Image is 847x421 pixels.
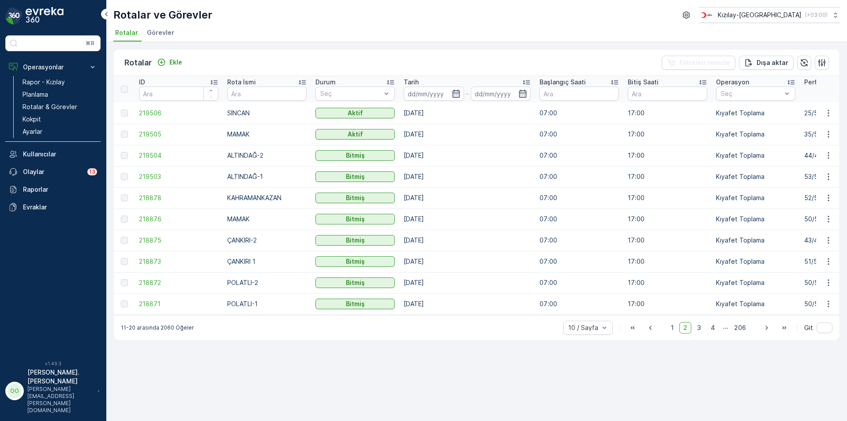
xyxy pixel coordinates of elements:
[315,214,395,224] button: Bitmiş
[623,124,712,145] td: 17:00
[699,7,840,23] button: Kızılay-[GEOGRAPHIC_DATA](+03:00)
[623,209,712,230] td: 17:00
[730,322,750,334] span: 206
[712,251,800,272] td: Kıyafet Toplama
[5,7,23,25] img: logo
[27,386,94,414] p: [PERSON_NAME][EMAIL_ADDRESS][PERSON_NAME][DOMAIN_NAME]
[399,293,535,315] td: [DATE]
[154,57,186,68] button: Ekle
[716,78,749,87] p: Operasyon
[139,215,218,224] a: 218876
[23,185,97,194] p: Raporlar
[399,272,535,293] td: [DATE]
[723,322,728,334] p: ...
[804,78,840,87] p: Performans
[693,322,705,334] span: 3
[5,361,101,366] span: v 1.49.3
[113,8,212,22] p: Rotalar ve Görevler
[121,258,128,265] div: Toggle Row Selected
[623,145,712,166] td: 17:00
[19,101,101,113] a: Rotalar & Görevler
[121,279,128,286] div: Toggle Row Selected
[22,90,48,99] p: Planlama
[223,293,311,315] td: POLATLI-1
[399,251,535,272] td: [DATE]
[139,172,218,181] a: 219503
[139,109,218,118] a: 219506
[5,58,101,76] button: Operasyonlar
[399,187,535,209] td: [DATE]
[121,194,128,201] div: Toggle Row Selected
[22,127,42,136] p: Ayarlar
[346,215,365,224] p: Bitmiş
[139,193,218,202] a: 218878
[623,251,712,272] td: 17:00
[23,63,83,72] p: Operasyonlar
[721,89,782,98] p: Seç
[139,130,218,139] a: 219505
[223,124,311,145] td: MAMAK
[535,251,623,272] td: 07:00
[662,56,735,70] button: Filtreleri temizle
[535,187,623,209] td: 07:00
[86,40,94,47] p: ⌘B
[19,76,101,88] a: Rapor - Kızılay
[121,237,128,244] div: Toggle Row Selected
[623,166,712,187] td: 17:00
[399,209,535,230] td: [DATE]
[399,145,535,166] td: [DATE]
[121,324,194,331] p: 11-20 arasında 2060 Öğeler
[348,130,363,139] p: Aktif
[535,102,623,124] td: 07:00
[804,323,813,332] span: Git
[346,151,365,160] p: Bitmiş
[712,293,800,315] td: Kıyafet Toplama
[535,293,623,315] td: 07:00
[712,145,800,166] td: Kıyafet Toplama
[315,235,395,246] button: Bitmiş
[346,300,365,308] p: Bitmiş
[223,272,311,293] td: POLATLI-2
[315,171,395,182] button: Bitmiş
[139,300,218,308] a: 218871
[535,230,623,251] td: 07:00
[23,150,97,159] p: Kullanıcılar
[315,78,336,87] p: Durum
[718,11,802,19] p: Kızılay-[GEOGRAPHIC_DATA]
[23,167,82,176] p: Olaylar
[348,109,363,118] p: Aktif
[404,87,464,101] input: dd/mm/yyyy
[315,256,395,267] button: Bitmiş
[121,110,128,117] div: Toggle Row Selected
[346,257,365,266] p: Bitmiş
[399,102,535,124] td: [DATE]
[623,187,712,209] td: 17:00
[540,78,586,87] p: Başlangıç Saati
[346,193,365,202] p: Bitmiş
[320,89,381,98] p: Seç
[399,230,535,251] td: [DATE]
[623,272,712,293] td: 17:00
[712,102,800,124] td: Kıyafet Toplama
[139,151,218,160] span: 219504
[699,10,714,20] img: k%C4%B1z%C4%B1lay.png
[712,272,800,293] td: Kıyafet Toplama
[26,7,64,25] img: logo_dark-DEwI_e13.png
[223,166,311,187] td: ALTINDAĞ-1
[169,58,182,67] p: Ekle
[315,277,395,288] button: Bitmiş
[471,87,531,101] input: dd/mm/yyyy
[19,113,101,125] a: Kokpit
[535,272,623,293] td: 07:00
[712,124,800,145] td: Kıyafet Toplama
[115,28,138,37] span: Rotalar
[139,278,218,287] a: 218872
[5,145,101,163] a: Kullanıcılar
[623,230,712,251] td: 17:00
